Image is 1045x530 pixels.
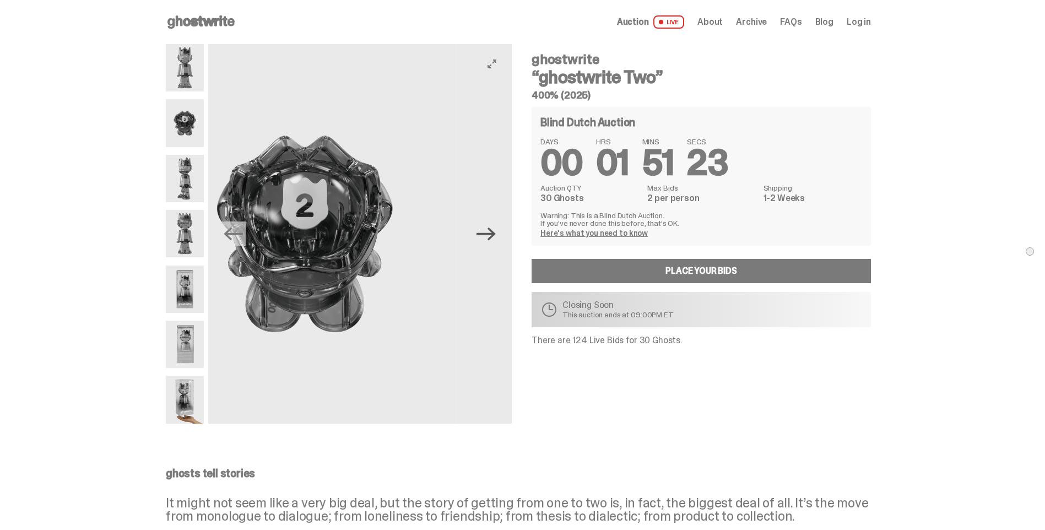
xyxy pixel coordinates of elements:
p: Closing Soon [562,301,674,310]
p: This auction ends at 09:00PM ET [562,311,674,318]
p: It might not seem like a very big deal, but the story of getting from one to two is, in fact, the... [166,496,871,523]
a: Log in [847,18,871,26]
span: 23 [687,140,728,186]
a: Auction LIVE [617,15,684,29]
a: Place your Bids [532,259,871,283]
img: ghostwrite_Two_2.png [457,44,760,424]
dd: 30 Ghosts [540,194,641,203]
span: SECS [687,138,728,145]
span: HRS [596,138,629,145]
span: MINS [642,138,674,145]
button: Previous [221,221,246,246]
button: View full-screen [485,57,499,71]
img: hide.svg [1026,247,1033,256]
img: ghostwrite_Two_14.png [166,266,204,313]
img: ghostwrite_Two_2.png [166,155,204,202]
a: About [697,18,723,26]
dt: Auction QTY [540,184,641,192]
img: ghostwrite_Two_17.png [166,321,204,368]
img: ghostwrite_Two_13.png [153,44,457,424]
img: ghostwrite_Two_1.png [166,44,204,91]
dt: Shipping [764,184,862,192]
span: LIVE [653,15,685,29]
span: 01 [596,140,629,186]
a: FAQs [780,18,802,26]
h3: “ghostwrite Two” [532,68,871,86]
dd: 1-2 Weeks [764,194,862,203]
p: There are 124 Live Bids for 30 Ghosts. [532,336,871,345]
dd: 2 per person [647,194,756,203]
img: ghostwrite_Two_8.png [166,210,204,257]
span: Auction [617,18,649,26]
p: Warning: This is a Blind Dutch Auction. If you’ve never done this before, that’s OK. [540,212,862,227]
span: DAYS [540,138,583,145]
p: ghosts tell stories [166,468,871,479]
img: ghostwrite_Two_13.png [166,99,204,147]
h4: ghostwrite [532,53,871,66]
a: Here's what you need to know [540,228,648,238]
img: ghostwrite_Two_Last.png [166,376,204,423]
span: 51 [642,140,674,186]
dt: Max Bids [647,184,756,192]
button: Next [474,221,499,246]
h5: 400% (2025) [532,90,871,100]
a: Archive [736,18,767,26]
a: Blog [815,18,833,26]
span: 00 [540,140,583,186]
h4: Blind Dutch Auction [540,117,635,128]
